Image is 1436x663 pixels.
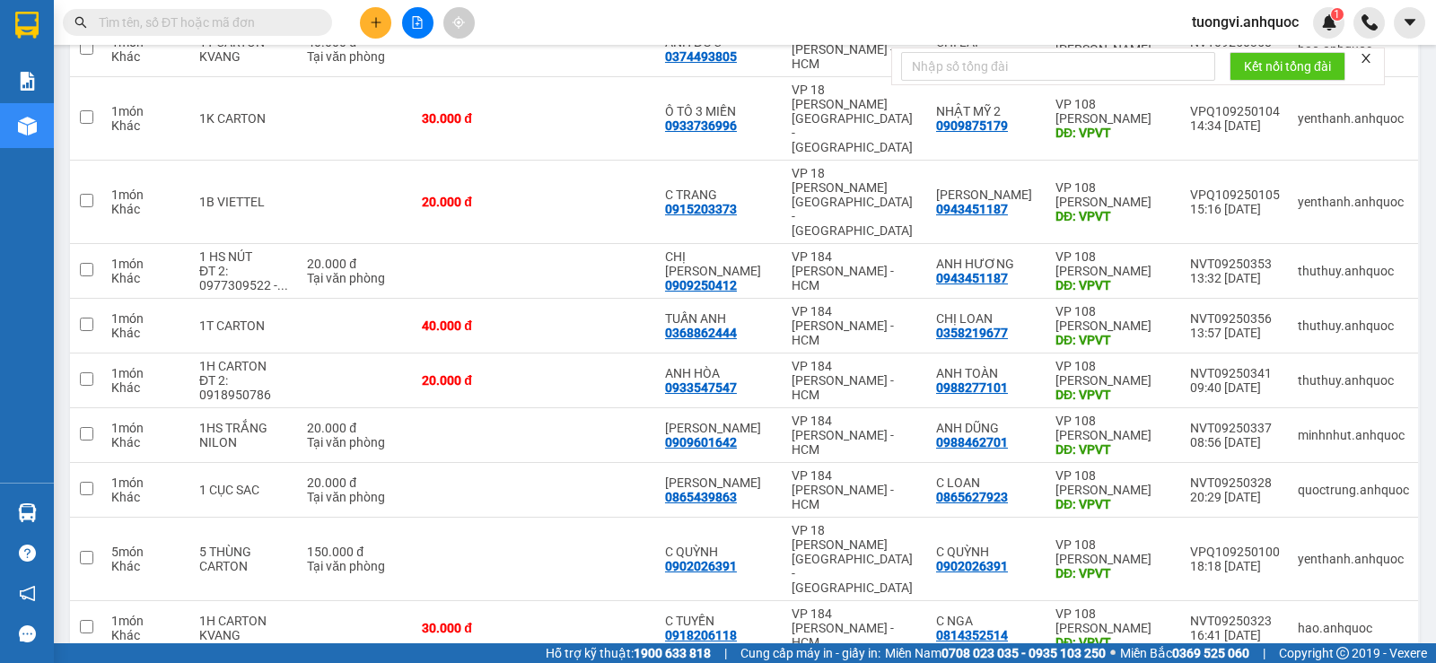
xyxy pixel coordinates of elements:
[1336,647,1349,659] span: copyright
[1055,304,1172,333] div: VP 108 [PERSON_NAME]
[277,278,288,292] span: ...
[1298,318,1409,333] div: thuthuy.anhquoc
[443,7,475,39] button: aim
[74,16,87,29] span: search
[665,311,774,326] div: TUẤN ANH
[1331,8,1344,21] sup: 1
[402,7,433,39] button: file-add
[1394,7,1425,39] button: caret-down
[665,628,737,642] div: 0918206118
[1055,497,1172,511] div: DĐ: VPVT
[1190,490,1280,504] div: 20:29 [DATE]
[1055,537,1172,566] div: VP 108 [PERSON_NAME]
[665,421,774,435] div: ANH HUY
[792,468,918,511] div: VP 184 [PERSON_NAME] - HCM
[307,421,404,435] div: 20.000 đ
[665,380,737,395] div: 0933547547
[665,490,737,504] div: 0865439863
[307,475,404,490] div: 20.000 đ
[111,257,181,271] div: 1 món
[307,545,404,559] div: 150.000 đ
[19,545,36,562] span: question-circle
[901,52,1215,81] input: Nhập số tổng đài
[1055,126,1172,140] div: DĐ: VPVT
[1298,552,1409,566] div: yenthanh.anhquoc
[99,13,311,32] input: Tìm tên, số ĐT hoặc mã đơn
[1055,209,1172,223] div: DĐ: VPVT
[1190,475,1280,490] div: NVT09250328
[111,271,181,285] div: Khác
[111,49,181,64] div: Khác
[199,614,289,642] div: 1H CARTON KVANG
[199,35,289,64] div: 1T CARTON KVANG
[740,643,880,663] span: Cung cấp máy in - giấy in:
[370,16,382,29] span: plus
[936,118,1008,133] div: 0909875179
[792,28,918,71] div: VP 184 [PERSON_NAME] - HCM
[1190,271,1280,285] div: 13:32 [DATE]
[452,16,465,29] span: aim
[1190,421,1280,435] div: NVT09250337
[936,104,1038,118] div: NHẬT MỸ 2
[18,72,37,91] img: solution-icon
[1055,278,1172,292] div: DĐ: VPVT
[111,104,181,118] div: 1 món
[111,475,181,490] div: 1 món
[1055,414,1172,442] div: VP 108 [PERSON_NAME]
[18,503,37,522] img: warehouse-icon
[111,326,181,340] div: Khác
[936,326,1008,340] div: 0358219677
[111,188,181,202] div: 1 món
[665,49,737,64] div: 0374493805
[1055,359,1172,388] div: VP 108 [PERSON_NAME]
[665,435,737,449] div: 0909601642
[792,304,918,347] div: VP 184 [PERSON_NAME] - HCM
[792,523,918,595] div: VP 18 [PERSON_NAME][GEOGRAPHIC_DATA] - [GEOGRAPHIC_DATA]
[1298,373,1409,388] div: thuthuy.anhquoc
[936,545,1038,559] div: C QUỲNH
[1298,264,1409,278] div: thuthuy.anhquoc
[885,643,1106,663] span: Miền Nam
[111,545,181,559] div: 5 món
[1190,104,1280,118] div: VPQ109250104
[1055,180,1172,209] div: VP 108 [PERSON_NAME]
[665,326,737,340] div: 0368862444
[1055,606,1172,635] div: VP 108 [PERSON_NAME]
[111,559,181,573] div: Khác
[199,318,289,333] div: 1T CARTON
[936,366,1038,380] div: ANH TOÀN
[1120,643,1249,663] span: Miền Bắc
[1055,468,1172,497] div: VP 108 [PERSON_NAME]
[792,83,918,154] div: VP 18 [PERSON_NAME][GEOGRAPHIC_DATA] - [GEOGRAPHIC_DATA]
[724,643,727,663] span: |
[665,366,774,380] div: ANH HÒA
[307,257,404,271] div: 20.000 đ
[1402,14,1418,31] span: caret-down
[15,12,39,39] img: logo-vxr
[307,49,404,64] div: Tại văn phòng
[1190,311,1280,326] div: NVT09250356
[422,373,525,388] div: 20.000 đ
[1055,333,1172,347] div: DĐ: VPVT
[1334,8,1340,21] span: 1
[1190,202,1280,216] div: 15:16 [DATE]
[936,271,1008,285] div: 0943451187
[936,380,1008,395] div: 0988277101
[307,435,404,449] div: Tại văn phòng
[1055,388,1172,402] div: DĐ: VPVT
[665,202,737,216] div: 0915203373
[1298,621,1409,635] div: hao.anhquoc
[1055,97,1172,126] div: VP 108 [PERSON_NAME]
[665,278,737,292] div: 0909250412
[936,257,1038,271] div: ANH HƯƠNG
[199,373,289,402] div: ĐT 2: 0918950786
[936,311,1038,326] div: CHỊ LOAN
[936,202,1008,216] div: 0943451187
[936,421,1038,435] div: ANH DŨNG
[1321,14,1337,31] img: icon-new-feature
[1110,650,1116,657] span: ⚪️
[792,249,918,292] div: VP 184 [PERSON_NAME] - HCM
[1298,195,1409,209] div: yenthanh.anhquoc
[199,111,289,126] div: 1K CARTON
[1190,628,1280,642] div: 16:41 [DATE]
